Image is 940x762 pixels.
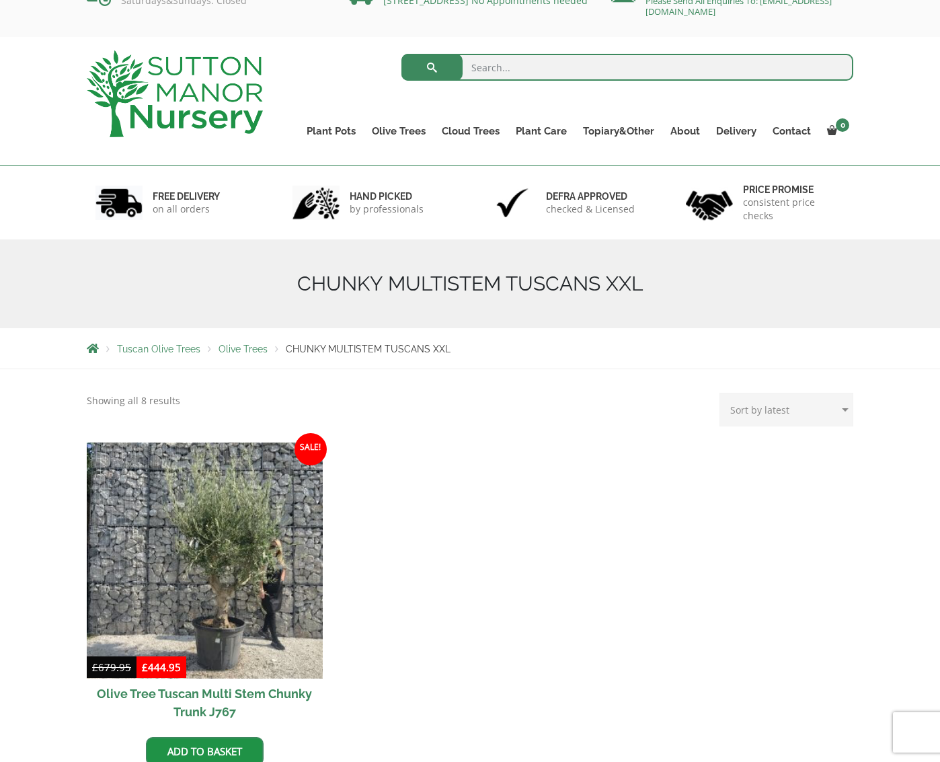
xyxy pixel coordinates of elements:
img: Olive Tree Tuscan Multi Stem Chunky Trunk J767 [87,443,323,679]
bdi: 444.95 [142,660,181,674]
h1: CHUNKY MULTISTEM TUSCANS XXL [87,272,853,296]
p: Showing all 8 results [87,393,180,409]
h6: Defra approved [546,190,635,202]
h6: FREE DELIVERY [153,190,220,202]
img: 4.jpg [686,182,733,223]
a: Plant Care [508,122,575,141]
a: Plant Pots [299,122,364,141]
select: Shop order [719,393,853,426]
a: Contact [765,122,819,141]
a: Sale! Olive Tree Tuscan Multi Stem Chunky Trunk J767 [87,443,323,727]
span: 0 [836,118,849,132]
a: Olive Trees [219,344,268,354]
h2: Olive Tree Tuscan Multi Stem Chunky Trunk J767 [87,679,323,727]
p: on all orders [153,202,220,216]
p: checked & Licensed [546,202,635,216]
span: £ [92,660,98,674]
span: Sale! [295,433,327,465]
img: 2.jpg [292,186,340,220]
a: Olive Trees [364,122,434,141]
span: £ [142,660,148,674]
img: 1.jpg [95,186,143,220]
nav: Breadcrumbs [87,343,853,354]
a: Tuscan Olive Trees [117,344,200,354]
img: 3.jpg [489,186,536,220]
p: consistent price checks [743,196,845,223]
a: About [662,122,708,141]
bdi: 679.95 [92,660,131,674]
img: logo [87,50,263,137]
a: Topiary&Other [575,122,662,141]
h6: hand picked [350,190,424,202]
a: 0 [819,122,853,141]
a: Delivery [708,122,765,141]
span: CHUNKY MULTISTEM TUSCANS XXL [286,344,451,354]
input: Search... [401,54,854,81]
a: Cloud Trees [434,122,508,141]
p: by professionals [350,202,424,216]
h6: Price promise [743,184,845,196]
